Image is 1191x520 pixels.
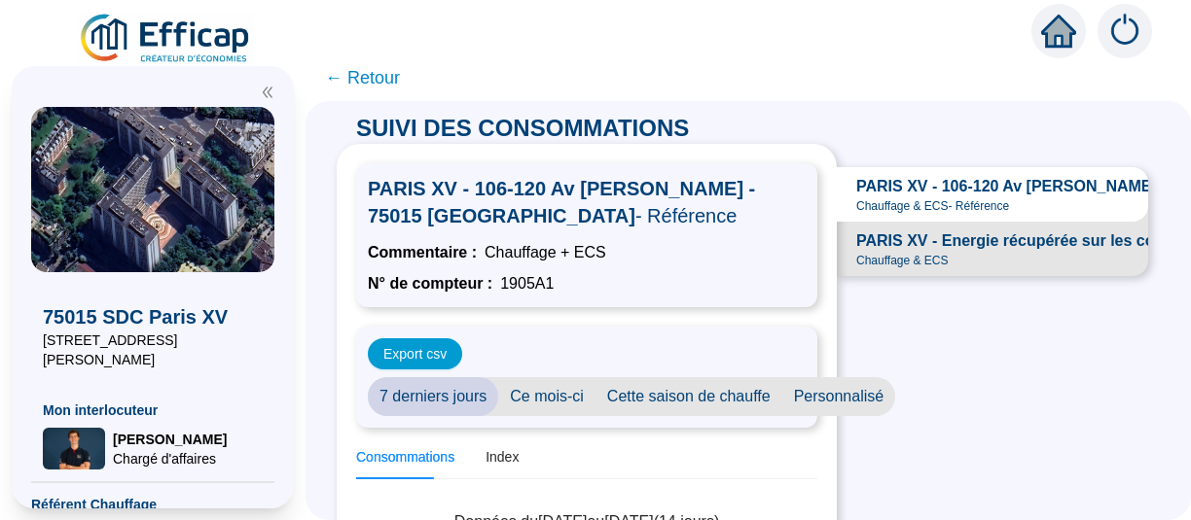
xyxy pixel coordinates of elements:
span: 75015 SDC Paris XV [43,303,263,330]
span: [PERSON_NAME] [113,430,227,449]
span: Chauffage & ECS - Référence [856,198,1009,214]
span: Mon interlocuteur [43,400,263,420]
button: Export csv [368,338,462,369]
span: 1905A1 [500,272,554,295]
span: N° de compteur : [368,272,492,295]
img: alerts [1098,4,1152,58]
span: Référent Chauffage [31,495,274,514]
span: PARIS XV - 106-120 Av [PERSON_NAME] - 75015 [GEOGRAPHIC_DATA] [368,175,806,229]
span: - Référence [635,205,738,226]
span: Personnalisé [782,377,896,416]
div: Consommations [356,447,454,468]
span: Cette saison de chauffe [595,377,782,416]
span: Chauffage + ECS [485,241,606,264]
span: 7 derniers jours [368,377,498,416]
span: home [1041,14,1076,49]
span: SUIVI DES CONSOMMATIONS [337,115,708,141]
span: Ce mois-ci [498,377,595,416]
span: Chauffage & ECS [856,253,949,268]
img: Chargé d'affaires [43,428,105,469]
span: ← Retour [325,64,400,91]
img: efficap energie logo [78,12,254,66]
span: double-left [261,86,274,99]
span: Chargé d'affaires [113,449,227,468]
span: Commentaire : [368,241,477,264]
div: Index [486,447,519,468]
span: [STREET_ADDRESS][PERSON_NAME] [43,330,263,369]
span: Export csv [383,344,447,364]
